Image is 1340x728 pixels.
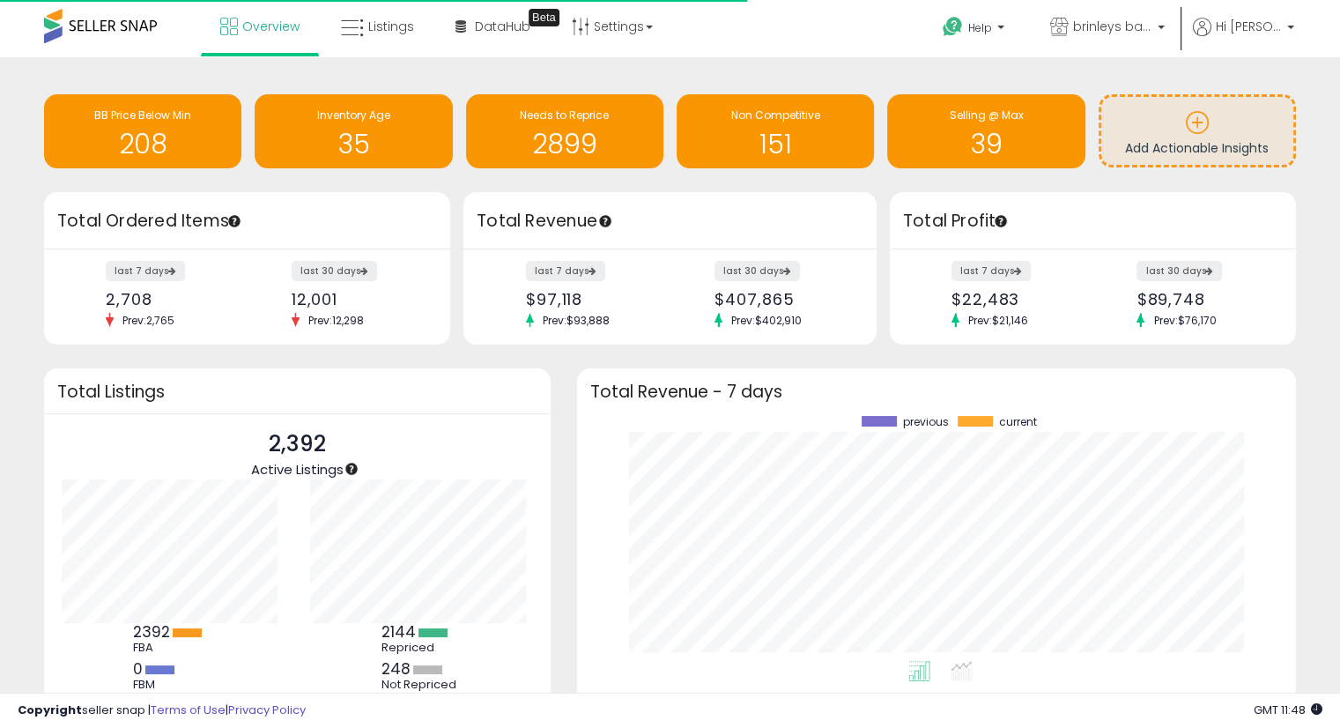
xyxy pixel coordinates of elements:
[133,621,170,643] b: 2392
[466,94,663,168] a: Needs to Reprice 2899
[292,261,377,281] label: last 30 days
[526,290,657,308] div: $97,118
[133,678,212,692] div: FBM
[722,313,811,328] span: Prev: $402,910
[133,641,212,655] div: FBA
[94,108,191,123] span: BB Price Below Min
[714,261,800,281] label: last 30 days
[1216,18,1282,35] span: Hi [PERSON_NAME]
[114,313,183,328] span: Prev: 2,765
[57,209,437,234] h3: Total Ordered Items
[44,94,241,168] a: BB Price Below Min 208
[526,261,605,281] label: last 7 days
[993,213,1009,229] div: Tooltip anchor
[251,460,344,479] span: Active Listings
[1144,313,1225,328] span: Prev: $76,170
[381,678,461,692] div: Not Repriced
[903,416,949,428] span: previous
[520,108,609,123] span: Needs to Reprice
[959,313,1037,328] span: Prev: $21,146
[226,213,242,229] div: Tooltip anchor
[263,130,443,159] h1: 35
[903,209,1283,234] h3: Total Profit
[368,18,414,35] span: Listings
[53,130,233,159] h1: 208
[344,461,359,477] div: Tooltip anchor
[381,658,411,680] b: 248
[475,130,655,159] h1: 2899
[968,20,992,35] span: Help
[251,427,344,461] p: 2,392
[18,702,82,718] strong: Copyright
[228,702,306,718] a: Privacy Policy
[477,209,863,234] h3: Total Revenue
[106,290,233,308] div: 2,708
[57,385,537,398] h3: Total Listings
[529,9,559,26] div: Tooltip anchor
[1101,97,1293,165] a: Add Actionable Insights
[590,385,1283,398] h3: Total Revenue - 7 days
[1136,290,1264,308] div: $89,748
[942,16,964,38] i: Get Help
[1136,261,1222,281] label: last 30 days
[151,702,226,718] a: Terms of Use
[951,290,1079,308] div: $22,483
[929,3,1022,57] a: Help
[677,94,874,168] a: Non Competitive 151
[242,18,300,35] span: Overview
[381,641,461,655] div: Repriced
[1125,139,1269,157] span: Add Actionable Insights
[951,261,1031,281] label: last 7 days
[133,658,143,680] b: 0
[1073,18,1152,35] span: brinleys bargains
[731,108,820,123] span: Non Competitive
[534,313,618,328] span: Prev: $93,888
[999,416,1037,428] span: current
[292,290,419,308] div: 12,001
[255,94,452,168] a: Inventory Age 35
[317,108,390,123] span: Inventory Age
[597,213,613,229] div: Tooltip anchor
[685,130,865,159] h1: 151
[381,621,416,643] b: 2144
[949,108,1023,123] span: Selling @ Max
[1193,18,1294,57] a: Hi [PERSON_NAME]
[896,130,1076,159] h1: 39
[1254,702,1322,718] span: 2025-10-14 11:48 GMT
[300,313,373,328] span: Prev: 12,298
[887,94,1085,168] a: Selling @ Max 39
[714,290,846,308] div: $407,865
[106,261,185,281] label: last 7 days
[18,702,306,719] div: seller snap | |
[475,18,530,35] span: DataHub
